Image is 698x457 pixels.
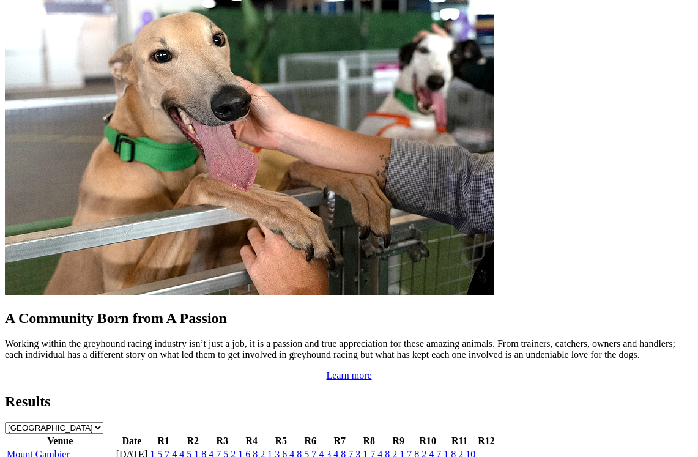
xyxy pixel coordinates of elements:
th: R11 [443,435,476,447]
h2: Results [5,393,693,410]
th: R10 [414,435,442,447]
a: Learn more [326,370,371,381]
h2: A Community Born from A Passion [5,310,693,327]
th: R6 [296,435,324,447]
th: R2 [179,435,207,447]
th: R1 [149,435,177,447]
th: R9 [384,435,412,447]
th: R7 [325,435,354,447]
th: R12 [477,435,496,447]
th: R3 [208,435,236,447]
th: R8 [355,435,383,447]
th: Venue [6,435,114,447]
th: Date [116,435,149,447]
th: R4 [237,435,265,447]
p: Working within the greyhound racing industry isn’t just a job, it is a passion and true appreciat... [5,338,693,360]
th: R5 [267,435,295,447]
